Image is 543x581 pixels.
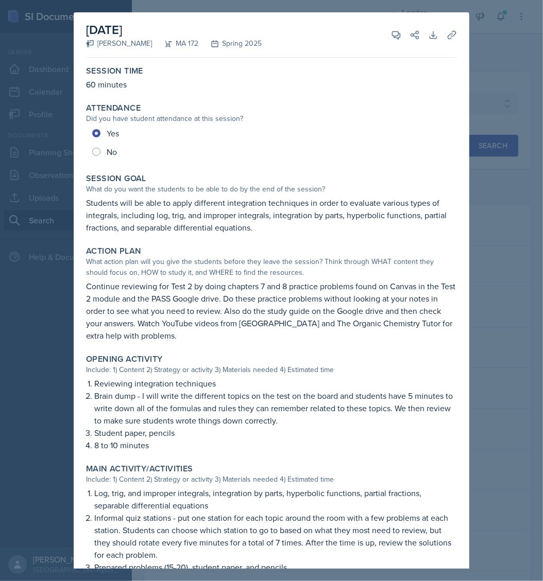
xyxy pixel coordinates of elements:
[94,427,457,439] p: Student paper, pencils
[152,38,198,49] div: MA 172
[86,197,457,234] p: Students will be able to apply different integration techniques in order to evaluate various type...
[86,256,457,278] div: What action plan will you give the students before they leave the session? Think through WHAT con...
[94,377,457,390] p: Reviewing integration techniques
[86,184,457,195] div: What do you want the students to be able to do by the end of the session?
[86,21,262,39] h2: [DATE]
[86,113,457,124] div: Did you have student attendance at this session?
[198,38,262,49] div: Spring 2025
[86,464,193,474] label: Main Activity/Activities
[86,354,162,364] label: Opening Activity
[86,103,141,113] label: Attendance
[94,390,457,427] p: Brain dump - I will write the different topics on the test on the board and students have 5 minut...
[86,280,457,342] p: Continue reviewing for Test 2 by doing chapters 7 and 8 practice problems found on Canvas in the ...
[86,38,152,49] div: [PERSON_NAME]
[94,512,457,561] p: Informal quiz stations - put one station for each topic around the room with a few problems at ea...
[86,66,143,76] label: Session Time
[86,173,146,184] label: Session Goal
[86,78,457,91] p: 60 minutes
[94,439,457,451] p: 8 to 10 minutes
[86,246,141,256] label: Action Plan
[86,474,457,485] div: Include: 1) Content 2) Strategy or activity 3) Materials needed 4) Estimated time
[86,364,457,375] div: Include: 1) Content 2) Strategy or activity 3) Materials needed 4) Estimated time
[94,561,457,573] p: Prepared problems (15-20), student paper, and pencils
[94,487,457,512] p: Log, trig, and improper integrals, integration by parts, hyperbolic functions, partial fractions,...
